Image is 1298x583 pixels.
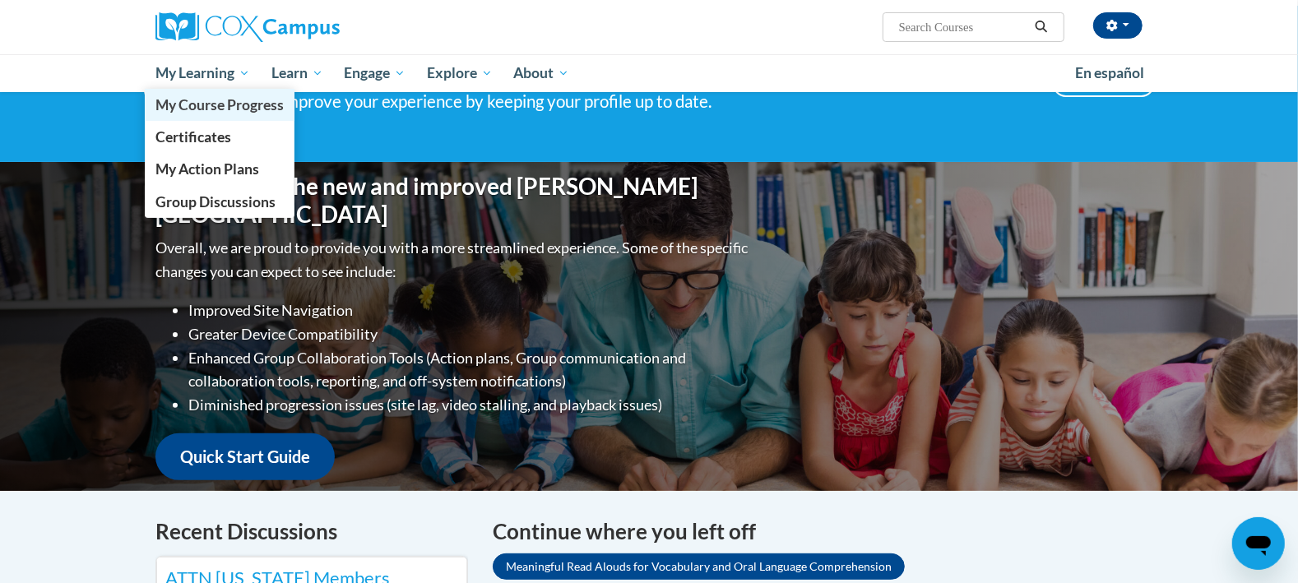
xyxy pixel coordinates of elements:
a: Certificates [145,121,294,153]
li: Greater Device Compatibility [188,322,752,346]
li: Enhanced Group Collaboration Tools (Action plans, Group communication and collaboration tools, re... [188,346,752,394]
a: Engage [333,54,416,92]
li: Improved Site Navigation [188,298,752,322]
h4: Recent Discussions [155,516,468,548]
span: My Course Progress [155,96,284,113]
a: Learn [261,54,334,92]
h4: Continue where you left off [493,516,1143,548]
p: Overall, we are proud to provide you with a more streamlined experience. Some of the specific cha... [155,236,752,284]
span: My Learning [155,63,250,83]
a: Meaningful Read Alouds for Vocabulary and Oral Language Comprehension [493,553,905,580]
a: About [503,54,581,92]
a: Cox Campus [155,12,468,42]
div: Main menu [131,54,1167,92]
a: En español [1064,56,1155,90]
button: Search [1029,17,1054,37]
a: My Action Plans [145,153,294,185]
a: My Learning [145,54,261,92]
div: Help improve your experience by keeping your profile up to date. [242,88,1028,115]
span: My Action Plans [155,160,259,178]
span: Group Discussions [155,193,276,211]
a: My Course Progress [145,89,294,121]
a: Group Discussions [145,186,294,218]
h1: Welcome to the new and improved [PERSON_NAME][GEOGRAPHIC_DATA] [155,173,752,228]
img: Cox Campus [155,12,340,42]
span: Explore [427,63,493,83]
a: Explore [416,54,503,92]
span: Learn [271,63,323,83]
li: Diminished progression issues (site lag, video stalling, and playback issues) [188,393,752,417]
button: Account Settings [1093,12,1143,39]
input: Search Courses [897,17,1029,37]
span: Engage [344,63,406,83]
a: Quick Start Guide [155,433,335,480]
span: About [513,63,569,83]
span: En español [1075,64,1144,81]
span: Certificates [155,128,231,146]
iframe: Button to launch messaging window [1232,517,1285,570]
